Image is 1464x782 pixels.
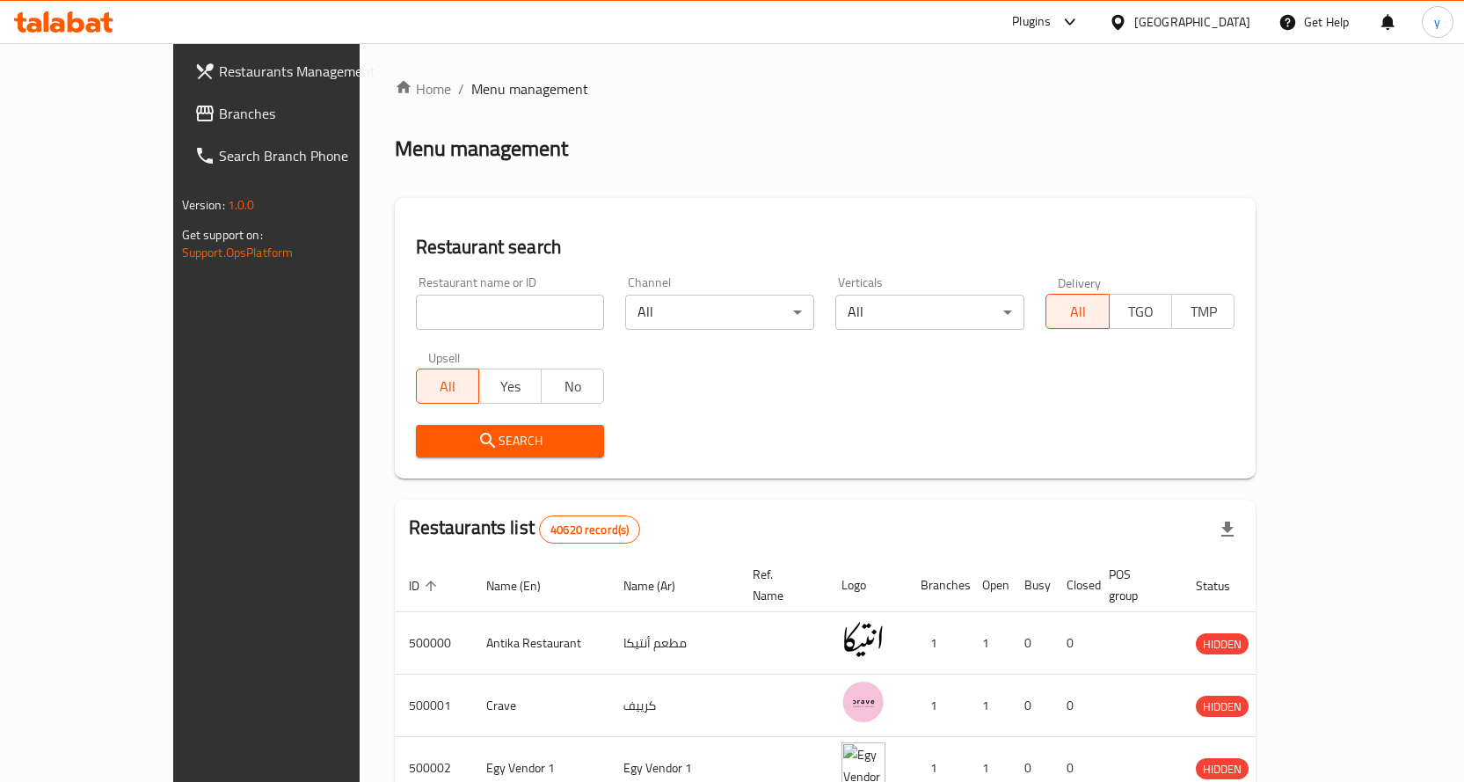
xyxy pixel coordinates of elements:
[1196,575,1253,596] span: Status
[472,675,609,737] td: Crave
[1010,675,1052,737] td: 0
[827,559,907,612] th: Logo
[1109,294,1172,329] button: TGO
[430,430,591,452] span: Search
[1010,612,1052,675] td: 0
[182,194,225,216] span: Version:
[471,78,588,99] span: Menu management
[1052,559,1095,612] th: Closed
[753,564,806,606] span: Ref. Name
[395,612,472,675] td: 500000
[1053,299,1102,325] span: All
[180,92,418,135] a: Branches
[1196,634,1249,654] span: HIDDEN
[1196,696,1249,717] div: HIDDEN
[835,295,1024,330] div: All
[609,675,739,737] td: كرييف
[841,618,885,661] img: Antika Restaurant
[1012,11,1051,33] div: Plugins
[1045,294,1109,329] button: All
[1196,633,1249,654] div: HIDDEN
[540,522,639,538] span: 40620 record(s)
[1052,675,1095,737] td: 0
[219,103,404,124] span: Branches
[182,223,263,246] span: Get support on:
[907,559,968,612] th: Branches
[416,295,605,330] input: Search for restaurant name or ID..
[1206,508,1249,551] div: Export file
[219,61,404,82] span: Restaurants Management
[428,351,461,363] label: Upsell
[180,135,418,177] a: Search Branch Phone
[395,78,451,99] a: Home
[968,612,1010,675] td: 1
[1052,612,1095,675] td: 0
[424,374,472,399] span: All
[228,194,255,216] span: 1.0.0
[549,374,597,399] span: No
[841,680,885,724] img: Crave
[416,234,1235,260] h2: Restaurant search
[1434,12,1440,32] span: y
[472,612,609,675] td: Antika Restaurant
[1134,12,1250,32] div: [GEOGRAPHIC_DATA]
[395,78,1256,99] nav: breadcrumb
[486,374,535,399] span: Yes
[1179,299,1227,325] span: TMP
[409,575,442,596] span: ID
[395,675,472,737] td: 500001
[395,135,568,163] h2: Menu management
[219,145,404,166] span: Search Branch Phone
[541,369,604,404] button: No
[1196,758,1249,779] div: HIDDEN
[1010,559,1052,612] th: Busy
[968,675,1010,737] td: 1
[182,241,294,264] a: Support.OpsPlatform
[1171,294,1235,329] button: TMP
[623,575,698,596] span: Name (Ar)
[609,612,739,675] td: مطعم أنتيكا
[625,295,814,330] div: All
[907,675,968,737] td: 1
[968,559,1010,612] th: Open
[907,612,968,675] td: 1
[1058,276,1102,289] label: Delivery
[416,369,479,404] button: All
[486,575,564,596] span: Name (En)
[180,50,418,92] a: Restaurants Management
[1109,564,1161,606] span: POS group
[1117,299,1165,325] span: TGO
[458,78,464,99] li: /
[416,425,605,457] button: Search
[409,515,641,544] h2: Restaurants list
[1196,697,1249,717] span: HIDDEN
[478,369,542,404] button: Yes
[539,515,640,544] div: Total records count
[1196,759,1249,779] span: HIDDEN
